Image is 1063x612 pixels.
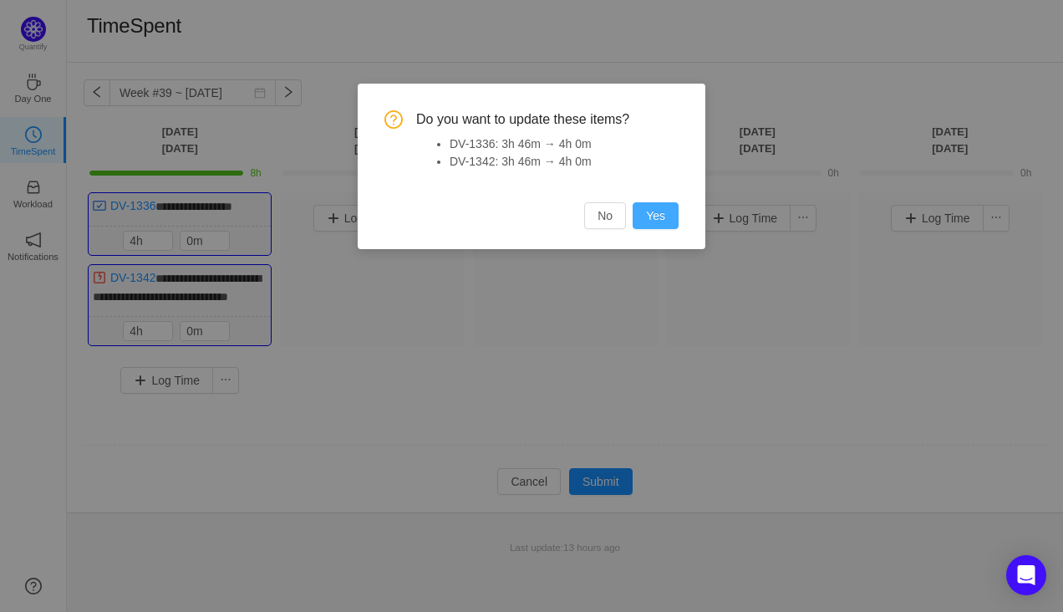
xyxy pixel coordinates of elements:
[584,202,626,229] button: No
[633,202,679,229] button: Yes
[384,110,403,129] i: icon: question-circle
[450,153,679,171] li: DV-1342: 3h 46m → 4h 0m
[450,135,679,153] li: DV-1336: 3h 46m → 4h 0m
[1006,555,1046,595] div: Open Intercom Messenger
[416,110,679,129] span: Do you want to update these items?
